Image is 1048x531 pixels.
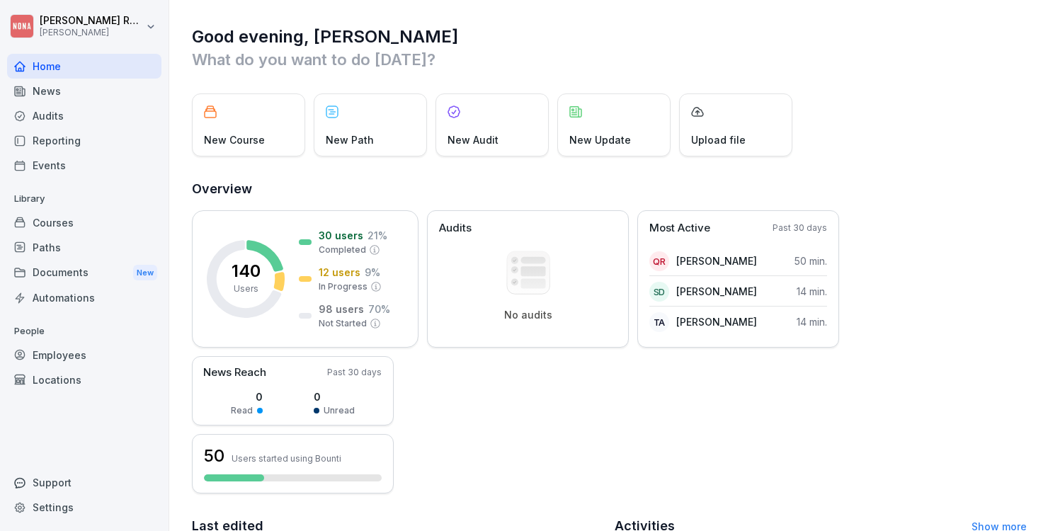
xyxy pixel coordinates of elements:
p: New Audit [448,132,499,147]
p: 9 % [365,265,380,280]
div: Documents [7,260,161,286]
h2: Overview [192,179,1027,199]
p: What do you want to do [DATE]? [192,48,1027,71]
p: [PERSON_NAME] [676,314,757,329]
h1: Good evening, [PERSON_NAME] [192,25,1027,48]
p: 21 % [368,228,387,243]
a: Events [7,153,161,178]
p: 0 [231,389,263,404]
p: New Course [204,132,265,147]
p: Past 30 days [773,222,827,234]
p: Not Started [319,317,367,330]
p: Upload file [691,132,746,147]
p: In Progress [319,280,368,293]
p: Read [231,404,253,417]
p: No audits [504,309,552,321]
p: [PERSON_NAME] [676,253,757,268]
p: Most Active [649,220,710,236]
p: New Path [326,132,374,147]
div: SD [649,282,669,302]
p: People [7,320,161,343]
p: 14 min. [797,284,827,299]
p: Unread [324,404,355,417]
p: 140 [232,263,261,280]
p: 14 min. [797,314,827,329]
a: Reporting [7,128,161,153]
p: 98 users [319,302,364,316]
p: Users started using Bounti [232,453,341,464]
p: [PERSON_NAME] [676,284,757,299]
a: Audits [7,103,161,128]
a: Settings [7,495,161,520]
a: DocumentsNew [7,260,161,286]
a: Courses [7,210,161,235]
p: 30 users [319,228,363,243]
h3: 50 [204,444,224,468]
p: 70 % [368,302,390,316]
p: Library [7,188,161,210]
a: Paths [7,235,161,260]
p: Past 30 days [327,366,382,379]
a: Employees [7,343,161,367]
p: [PERSON_NAME] [40,28,143,38]
p: New Update [569,132,631,147]
p: 0 [314,389,355,404]
p: 12 users [319,265,360,280]
div: Support [7,470,161,495]
a: Locations [7,367,161,392]
a: Home [7,54,161,79]
div: New [133,265,157,281]
p: Completed [319,244,366,256]
p: [PERSON_NAME] Rondeux [40,15,143,27]
p: Users [234,282,258,295]
p: Audits [439,220,472,236]
div: QR [649,251,669,271]
p: 50 min. [794,253,827,268]
p: News Reach [203,365,266,381]
div: TA [649,312,669,332]
a: Automations [7,285,161,310]
a: News [7,79,161,103]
